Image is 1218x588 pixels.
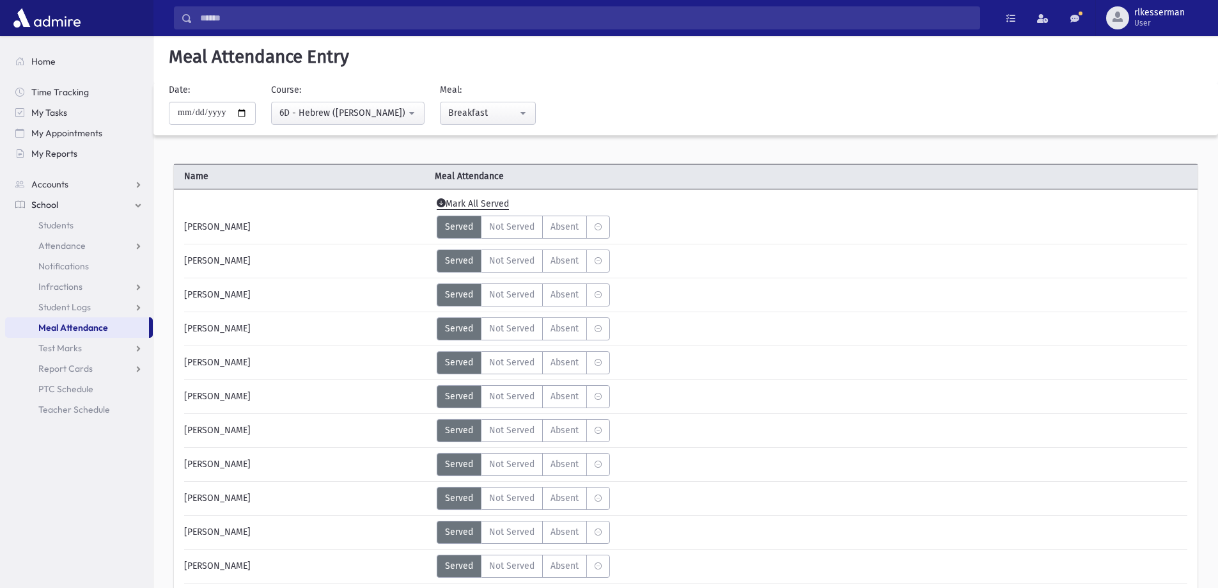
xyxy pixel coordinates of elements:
[31,199,58,211] span: School
[5,399,153,420] a: Teacher Schedule
[31,86,89,98] span: Time Tracking
[184,525,251,539] span: [PERSON_NAME]
[437,521,610,544] div: MeaStatus
[271,83,301,97] label: Course:
[271,102,425,125] button: 6D - Hebrew (Mrs. Gurwitz)
[437,250,610,273] div: MeaStatus
[31,127,102,139] span: My Appointments
[550,220,579,234] span: Absent
[445,491,473,505] span: Served
[5,338,153,358] a: Test Marks
[5,102,153,123] a: My Tasks
[38,404,110,415] span: Teacher Schedule
[437,198,509,210] span: Mark All Served
[437,385,610,408] div: MeaStatus
[489,559,535,573] span: Not Served
[448,106,517,120] div: Breakfast
[5,256,153,276] a: Notifications
[38,383,93,395] span: PTC Schedule
[437,283,610,306] div: MeaStatus
[184,288,251,301] span: [PERSON_NAME]
[489,254,535,267] span: Not Served
[550,457,579,471] span: Absent
[445,457,473,471] span: Served
[184,220,251,234] span: [PERSON_NAME]
[5,195,153,215] a: School
[38,363,93,374] span: Report Cards
[550,424,579,437] span: Absent
[437,419,610,442] div: MeaStatus
[10,5,84,31] img: AdmirePro
[550,390,579,403] span: Absent
[38,281,82,292] span: Infractions
[5,174,153,195] a: Accounts
[38,240,86,251] span: Attendance
[184,559,251,573] span: [PERSON_NAME]
[169,83,190,97] label: Date:
[184,424,251,437] span: [PERSON_NAME]
[31,148,77,159] span: My Reports
[489,525,535,539] span: Not Served
[38,260,89,272] span: Notifications
[550,322,579,335] span: Absent
[437,555,610,578] div: MeaStatus
[5,82,153,102] a: Time Tracking
[489,457,535,471] span: Not Served
[550,525,579,539] span: Absent
[38,301,91,313] span: Student Logs
[279,106,406,120] div: 6D - Hebrew ([PERSON_NAME])
[5,51,153,72] a: Home
[437,317,610,340] div: MeaStatus
[5,123,153,143] a: My Appointments
[489,356,535,369] span: Not Served
[440,83,462,97] label: Meal:
[5,276,153,297] a: Infractions
[164,46,1208,68] h5: Meal Attendance Entry
[38,219,74,231] span: Students
[489,288,535,301] span: Not Served
[31,179,68,190] span: Accounts
[192,6,980,29] input: Search
[1134,18,1185,28] span: User
[489,322,535,335] span: Not Served
[489,220,535,234] span: Not Served
[184,356,251,369] span: [PERSON_NAME]
[31,56,56,67] span: Home
[5,358,153,379] a: Report Cards
[445,288,473,301] span: Served
[489,424,535,437] span: Not Served
[445,525,473,539] span: Served
[184,491,251,505] span: [PERSON_NAME]
[184,390,251,403] span: [PERSON_NAME]
[184,254,251,267] span: [PERSON_NAME]
[437,487,610,510] div: MeaStatus
[437,453,610,476] div: MeaStatus
[430,170,685,183] span: Meal Attendance
[445,424,473,437] span: Served
[550,254,579,267] span: Absent
[1134,8,1185,18] span: rlkesserman
[437,216,610,239] div: MeaStatus
[5,379,153,399] a: PTC Schedule
[38,342,82,354] span: Test Marks
[174,170,430,183] span: Name
[5,235,153,256] a: Attendance
[489,491,535,505] span: Not Served
[445,559,473,573] span: Served
[5,297,153,317] a: Student Logs
[445,390,473,403] span: Served
[440,102,536,125] button: Breakfast
[489,390,535,403] span: Not Served
[5,317,149,338] a: Meal Attendance
[550,288,579,301] span: Absent
[5,215,153,235] a: Students
[550,559,579,573] span: Absent
[445,254,473,267] span: Served
[5,143,153,164] a: My Reports
[445,220,473,234] span: Served
[184,457,251,471] span: [PERSON_NAME]
[445,356,473,369] span: Served
[550,356,579,369] span: Absent
[38,322,108,333] span: Meal Attendance
[31,107,67,118] span: My Tasks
